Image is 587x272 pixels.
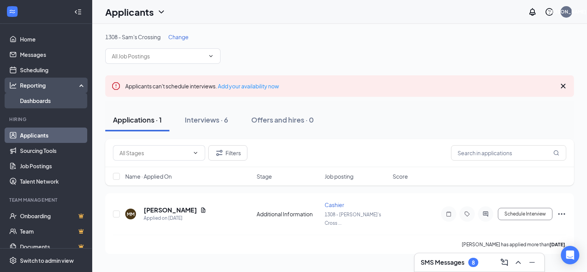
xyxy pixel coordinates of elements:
svg: Filter [215,148,224,158]
svg: Document [200,207,206,213]
a: Messages [20,47,86,62]
a: TeamCrown [20,224,86,239]
button: Schedule Interview [498,208,552,220]
svg: Ellipses [557,209,566,219]
input: All Job Postings [112,52,205,60]
svg: Cross [559,81,568,91]
button: Filter Filters [208,145,247,161]
a: Scheduling [20,62,86,78]
input: All Stages [119,149,189,157]
svg: Tag [463,211,472,217]
svg: QuestionInfo [545,7,554,17]
span: Job posting [325,172,353,180]
svg: MagnifyingGlass [553,150,559,156]
span: Cashier [325,201,344,208]
svg: ComposeMessage [500,258,509,267]
div: Switch to admin view [20,257,74,264]
span: Stage [257,172,272,180]
a: OnboardingCrown [20,208,86,224]
div: Hiring [9,116,84,123]
a: Dashboards [20,93,86,108]
svg: Analysis [9,81,17,89]
div: Additional Information [257,210,320,218]
span: Score [393,172,408,180]
span: 1308 - Sam's Crossing [105,33,161,40]
span: Change [168,33,189,40]
div: Applied on [DATE] [144,214,206,222]
div: Applications · 1 [113,115,162,124]
svg: ChevronUp [514,258,523,267]
div: 8 [472,259,475,266]
h5: [PERSON_NAME] [144,206,197,214]
div: Reporting [20,81,86,89]
a: DocumentsCrown [20,239,86,254]
span: Applicants can't schedule interviews. [125,83,279,90]
a: Job Postings [20,158,86,174]
svg: WorkstreamLogo [8,8,16,15]
a: Talent Network [20,174,86,189]
div: [PERSON_NAME] [547,8,586,15]
svg: ChevronDown [157,7,166,17]
a: Applicants [20,128,86,143]
svg: Error [111,81,121,91]
div: Offers and hires · 0 [251,115,314,124]
svg: Collapse [74,8,82,16]
svg: Settings [9,257,17,264]
svg: Note [444,211,453,217]
button: Minimize [526,256,538,269]
a: Sourcing Tools [20,143,86,158]
p: [PERSON_NAME] has applied more than . [462,241,566,248]
svg: Notifications [528,7,537,17]
div: Open Intercom Messenger [561,246,579,264]
svg: ActiveChat [481,211,490,217]
div: Interviews · 6 [185,115,228,124]
svg: ChevronDown [208,53,214,59]
h1: Applicants [105,5,154,18]
a: Add your availability now [218,83,279,90]
button: ChevronUp [512,256,524,269]
h3: SMS Messages [421,258,464,267]
span: 1308 - [PERSON_NAME]'s Cross ... [325,212,381,226]
button: ComposeMessage [498,256,511,269]
svg: ChevronDown [192,150,199,156]
div: Team Management [9,197,84,203]
span: Name · Applied On [125,172,172,180]
a: Home [20,32,86,47]
input: Search in applications [451,145,566,161]
b: [DATE] [549,242,565,247]
svg: Minimize [527,258,537,267]
div: MM [127,211,134,217]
